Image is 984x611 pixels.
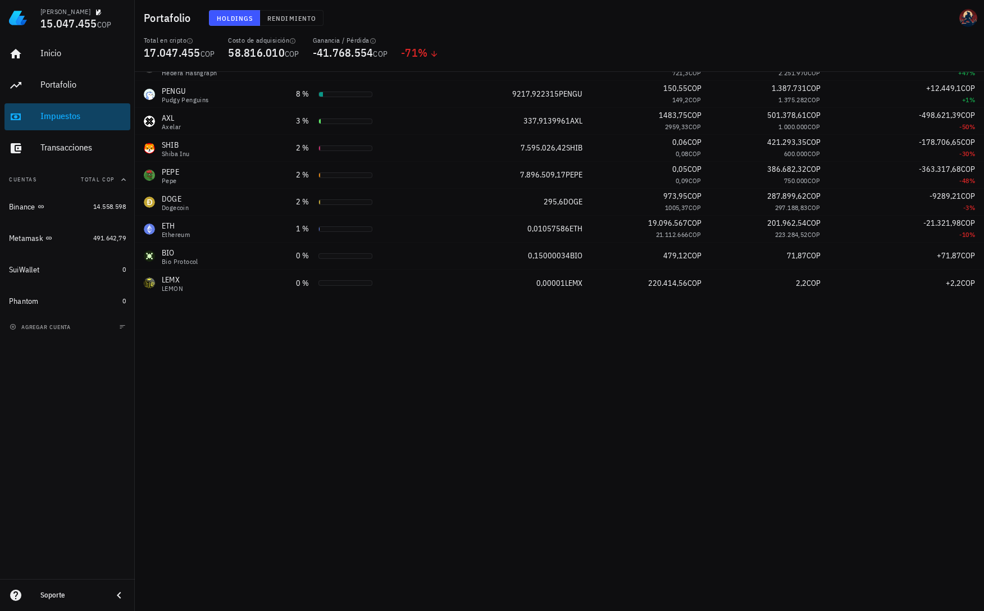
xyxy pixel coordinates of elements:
[4,72,130,99] a: Portafolio
[401,47,439,58] div: -71
[216,14,253,22] span: Holdings
[296,88,314,100] div: 8 %
[687,250,701,261] span: COP
[807,83,821,93] span: COP
[40,591,103,600] div: Soporte
[4,256,130,283] a: SuiWallet 0
[787,250,807,261] span: 71,87
[807,250,821,261] span: COP
[969,149,975,158] span: %
[672,164,687,174] span: 0,05
[93,202,126,211] span: 14.558.598
[961,137,975,147] span: COP
[659,110,687,120] span: 1483,75
[260,10,324,26] button: Rendimiento
[373,49,388,59] span: COP
[144,250,155,262] div: BIO-icon
[9,9,27,27] img: LedgiFi
[663,83,687,93] span: 150,55
[808,95,821,104] span: COP
[228,45,285,60] span: 58.816.010
[959,9,977,27] div: avatar
[201,49,215,59] span: COP
[162,193,189,204] div: DOGE
[687,191,701,201] span: COP
[40,7,90,16] div: [PERSON_NAME]
[4,40,130,67] a: Inicio
[689,149,701,158] span: COP
[162,85,209,97] div: PENGU
[559,89,582,99] span: PENGU
[570,250,582,261] span: BIO
[285,49,299,59] span: COP
[926,83,961,93] span: +12.449,1
[566,143,582,153] span: SHIB
[775,230,808,239] span: 223.284,52
[961,164,975,174] span: COP
[923,218,961,228] span: -21.321,98
[687,164,701,174] span: COP
[839,121,975,133] div: -50
[162,139,190,151] div: SHIB
[687,110,701,120] span: COP
[144,36,215,45] div: Total en cripto
[536,278,565,288] span: 0,00001
[4,103,130,130] a: Impuestos
[807,164,821,174] span: COP
[808,149,821,158] span: COP
[9,202,35,212] div: Binance
[961,278,975,288] span: COP
[689,230,701,239] span: COP
[784,176,808,185] span: 750.000
[4,166,130,193] button: CuentasTotal COP
[144,116,155,127] div: AXL-icon
[689,122,701,131] span: COP
[296,223,314,235] div: 1 %
[9,234,43,243] div: Metamask
[122,297,126,305] span: 0
[961,250,975,261] span: COP
[144,170,155,181] div: PEPE-icon
[807,278,821,288] span: COP
[767,191,807,201] span: 287.899,62
[570,224,582,234] span: ETH
[313,36,388,45] div: Ganancia / Pérdida
[296,196,314,208] div: 2 %
[778,95,808,104] span: 1.375.282
[672,69,689,77] span: 721,3
[296,142,314,154] div: 2 %
[767,164,807,174] span: 386.682,32
[808,69,821,77] span: COP
[162,124,181,130] div: Axelar
[775,203,808,212] span: 297.188,83
[209,10,261,26] button: Holdings
[296,169,314,181] div: 2 %
[40,16,97,31] span: 15.047.455
[839,94,975,106] div: +1
[839,229,975,240] div: -10
[162,247,198,258] div: BIO
[807,218,821,228] span: COP
[839,202,975,213] div: -3
[807,137,821,147] span: COP
[687,137,701,147] span: COP
[808,203,821,212] span: COP
[144,197,155,208] div: DOGE-icon
[162,274,183,285] div: LEMX
[969,203,975,212] span: %
[4,225,130,252] a: Metamask 491.642,79
[144,89,155,100] div: PENGU-icon
[969,69,975,77] span: %
[527,224,570,234] span: 0,01057586
[687,83,701,93] span: COP
[778,122,808,131] span: 1.000.000
[4,135,130,162] a: Transacciones
[937,250,961,261] span: +71,87
[162,177,179,184] div: Pepe
[919,110,961,120] span: -498.621,39
[919,137,961,147] span: -178.706,65
[767,110,807,120] span: 501.378,61
[12,323,71,331] span: agregar cuenta
[296,277,314,289] div: 0 %
[122,265,126,273] span: 0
